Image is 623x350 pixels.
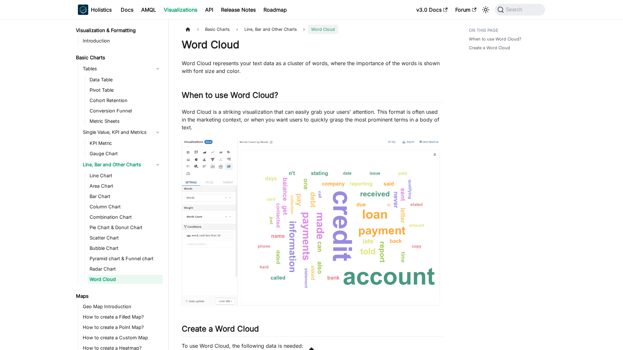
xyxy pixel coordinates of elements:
[182,324,443,336] h2: Create a Word Cloud
[81,333,163,342] a: How to create a Custom Map
[469,36,521,42] a: When to use Word Cloud?
[88,149,163,158] a: Gauge Chart
[88,254,163,263] a: Pyramid chart & Funnel chart
[88,106,163,115] a: Conversion Funnel
[412,5,451,15] a: v3.0 Docs
[88,213,163,222] a: Combination Chart
[469,45,510,51] a: Create a Word Cloud
[88,233,163,242] a: Scatter Chart
[91,6,112,14] b: Holistics
[451,5,480,15] a: Forum
[88,117,163,126] a: Metric Sheets
[182,90,443,103] h2: When to use Word Cloud?
[202,25,233,34] span: Basic Charts
[81,323,163,332] a: How to create a Point Map?
[74,26,163,35] a: Visualization & Formatting
[495,4,545,16] button: Search (Command+K)
[504,7,526,13] span: Search
[81,127,163,137] a: Single Value, KPI and Metrics
[74,292,163,301] a: Maps
[88,75,163,84] a: Data Table
[117,5,137,15] a: Docs
[88,86,163,95] a: Pivot Table
[81,64,163,74] a: Tables
[88,202,163,211] a: Column Chart
[88,192,163,201] a: Bar Chart
[182,108,443,131] p: Word Cloud is a striking visualization that can easily grab your users' attention. This format is...
[137,5,160,15] a: AMQL
[88,171,163,180] a: Line Chart
[308,25,338,34] span: Word Cloud
[78,5,112,15] a: HolisticsHolisticsHolistics
[88,275,163,284] a: Word Cloud
[88,244,163,253] a: Bubble Chart
[217,5,260,15] a: Release Notes
[241,25,300,34] span: Line, Bar and Other Charts
[81,159,163,170] a: Line, Bar and Other Charts
[201,5,217,15] a: API
[71,19,169,350] nav: Docs sidebar
[182,59,443,75] p: Word Cloud represents your text data as a cluster of words, where the importance of the words is ...
[182,25,194,34] a: Home page
[481,5,491,15] button: Switch between dark and light mode (currently system mode)
[182,25,443,34] nav: Breadcrumbs
[74,53,163,62] a: Basic Charts
[160,5,201,15] a: Visualizations
[260,5,291,15] a: Roadmap
[88,181,163,191] a: Area Chart
[88,223,163,232] a: Pie Chart & Donut Chart
[81,36,163,45] a: Introduction
[88,96,163,105] a: Cohort Retention
[182,38,443,51] h1: Word Cloud
[182,342,443,350] p: To use Word Cloud, the following data is needed:
[88,264,163,274] a: Radar Chart
[81,312,163,321] a: How to create a Filled Map?
[81,302,163,311] a: Geo Map Introduction
[88,139,163,148] a: KPI Metric
[78,5,88,15] img: Holistics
